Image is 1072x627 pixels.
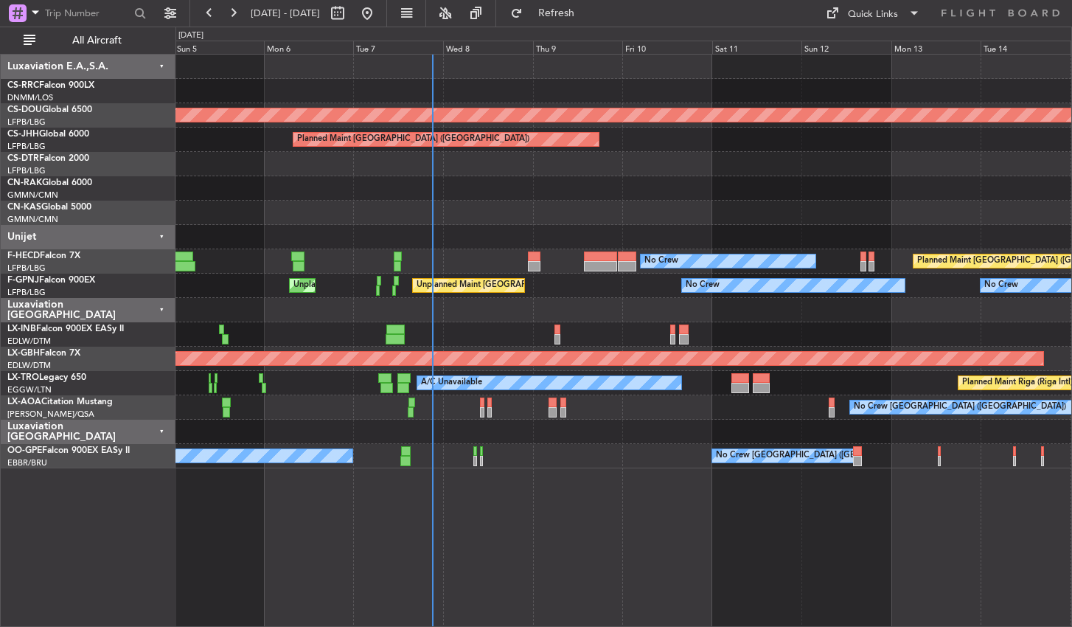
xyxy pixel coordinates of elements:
div: Mon 6 [264,41,354,54]
a: LFPB/LBG [7,165,46,176]
a: LX-GBHFalcon 7X [7,349,80,358]
span: LX-INB [7,325,36,333]
span: F-GPNJ [7,276,39,285]
div: Planned Maint [GEOGRAPHIC_DATA] ([GEOGRAPHIC_DATA]) [297,128,529,150]
div: Tue 7 [353,41,443,54]
button: Quick Links [818,1,927,25]
a: CS-JHHGlobal 6000 [7,130,89,139]
div: Sun 12 [801,41,891,54]
a: EDLW/DTM [7,360,51,371]
span: OO-GPE [7,446,42,455]
a: CN-RAKGlobal 6000 [7,179,92,187]
a: CS-DOUGlobal 6500 [7,105,92,114]
span: CS-RRC [7,81,39,90]
a: EGGW/LTN [7,384,52,395]
div: [DATE] [178,30,203,42]
a: LFPB/LBG [7,141,46,152]
div: Sat 11 [712,41,802,54]
div: Unplanned Maint [GEOGRAPHIC_DATA] ([GEOGRAPHIC_DATA]) [293,274,536,297]
span: LX-TRO [7,373,39,382]
div: Quick Links [848,7,898,22]
div: Unplanned Maint [GEOGRAPHIC_DATA] ([GEOGRAPHIC_DATA]) [417,274,659,297]
a: OO-GPEFalcon 900EX EASy II [7,446,130,455]
a: EDLW/DTM [7,336,51,347]
div: No Crew [GEOGRAPHIC_DATA] ([GEOGRAPHIC_DATA]) [854,396,1066,418]
a: LX-INBFalcon 900EX EASy II [7,325,124,333]
button: Refresh [504,1,592,25]
a: F-HECDFalcon 7X [7,252,80,260]
a: EBBR/BRU [7,457,47,468]
div: No Crew [GEOGRAPHIC_DATA] ([GEOGRAPHIC_DATA] National) [716,445,963,467]
button: All Aircraft [16,29,160,52]
span: CN-RAK [7,179,42,187]
div: Tue 14 [981,41,1071,54]
a: LFPB/LBG [7,263,46,274]
input: Trip Number [45,2,130,24]
span: [DATE] - [DATE] [251,7,320,20]
a: CS-DTRFalcon 2000 [7,154,89,163]
a: LX-AOACitation Mustang [7,398,113,406]
div: Thu 9 [533,41,623,54]
a: LX-TROLegacy 650 [7,373,86,382]
span: CN-KAS [7,203,41,212]
div: No Crew [984,274,1018,297]
div: Wed 8 [443,41,533,54]
a: CS-RRCFalcon 900LX [7,81,94,90]
span: LX-GBH [7,349,40,358]
a: CN-KASGlobal 5000 [7,203,91,212]
span: CS-DOU [7,105,42,114]
div: Sun 5 [174,41,264,54]
span: CS-DTR [7,154,39,163]
a: F-GPNJFalcon 900EX [7,276,95,285]
a: DNMM/LOS [7,92,53,103]
div: No Crew [644,250,678,272]
a: GMMN/CMN [7,190,58,201]
a: LFPB/LBG [7,117,46,128]
a: LFPB/LBG [7,287,46,298]
div: A/C Unavailable [421,372,482,394]
span: All Aircraft [38,35,156,46]
span: LX-AOA [7,398,41,406]
span: Refresh [526,8,588,18]
span: F-HECD [7,252,40,260]
a: GMMN/CMN [7,214,58,225]
a: [PERSON_NAME]/QSA [7,409,94,420]
div: Mon 13 [891,41,981,54]
div: No Crew [686,274,720,297]
div: Fri 10 [622,41,712,54]
span: CS-JHH [7,130,39,139]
